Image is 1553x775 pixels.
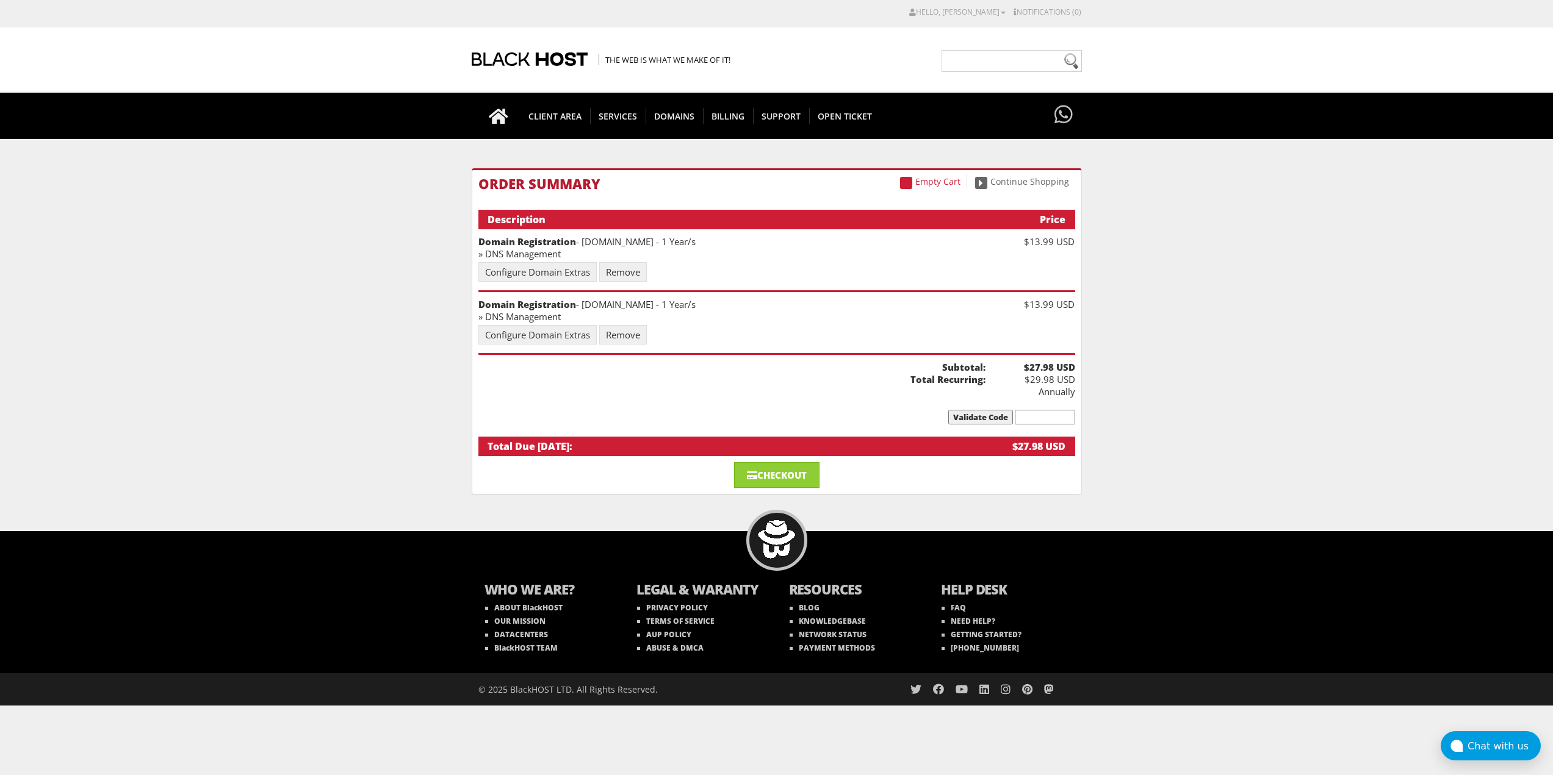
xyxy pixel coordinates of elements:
[1441,731,1541,760] button: Chat with us
[478,373,985,385] b: Total Recurring:
[485,580,613,601] b: WHO WE ARE?
[985,361,1075,398] div: $29.98 USD Annually
[637,643,704,653] a: ABUSE & DMCA
[985,298,1075,310] div: $13.99 USD
[520,93,591,139] a: CLIENT AREA
[790,602,820,613] a: BLOG
[948,410,1013,424] input: Validate Code
[942,616,995,626] a: NEED HELP?
[979,213,1065,226] div: Price
[942,643,1019,653] a: [PHONE_NUMBER]
[478,262,597,282] a: Configure Domain Extras
[942,602,966,613] a: FAQ
[1051,93,1076,138] a: Have questions?
[599,262,647,282] a: Remove
[478,361,985,373] b: Subtotal:
[485,616,546,626] a: OUR MISSION
[478,176,1075,191] h1: Order Summary
[478,235,985,260] div: - [DOMAIN_NAME] - 1 Year/s » DNS Management
[809,108,881,124] span: Open Ticket
[789,580,917,601] b: RESOURCES
[478,298,576,310] strong: Domain Registration
[478,673,771,705] div: © 2025 BlackHOST LTD. All Rights Reserved.
[485,629,548,640] a: DATACENTERS
[985,361,1075,373] b: $27.98 USD
[485,643,558,653] a: BlackHOST TEAM
[942,50,1082,72] input: Need help?
[485,602,563,613] a: ABOUT BlackHOST
[790,643,875,653] a: PAYMENT METHODS
[599,325,647,345] a: Remove
[790,629,867,640] a: NETWORK STATUS
[753,108,810,124] span: Support
[894,174,967,188] a: Empty Cart
[734,462,820,488] a: Checkout
[637,602,708,613] a: PRIVACY POLICY
[757,520,796,559] img: BlackHOST mascont, Blacky.
[637,629,691,640] a: AUP POLICY
[590,93,646,139] a: SERVICES
[1014,7,1081,17] a: Notifications (0)
[1468,740,1541,752] div: Chat with us
[703,108,754,124] span: Billing
[985,235,1075,248] div: $13.99 USD
[477,93,521,139] a: Go to homepage
[599,54,730,65] span: The Web is what we make of it!
[520,108,591,124] span: CLIENT AREA
[941,580,1069,601] b: HELP DESK
[942,629,1022,640] a: GETTING STARTED?
[590,108,646,124] span: SERVICES
[646,108,704,124] span: Domains
[703,93,754,139] a: Billing
[969,174,1075,188] a: Continue Shopping
[790,616,866,626] a: KNOWLEDGEBASE
[478,298,985,323] div: - [DOMAIN_NAME] - 1 Year/s » DNS Management
[753,93,810,139] a: Support
[646,93,704,139] a: Domains
[636,580,765,601] b: LEGAL & WARANTY
[809,93,881,139] a: Open Ticket
[979,440,1065,453] div: $27.98 USD
[488,440,979,453] div: Total Due [DATE]:
[488,213,979,226] div: Description
[909,7,1006,17] a: Hello, [PERSON_NAME]
[637,616,715,626] a: TERMS OF SERVICE
[478,235,576,248] strong: Domain Registration
[478,325,597,345] a: Configure Domain Extras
